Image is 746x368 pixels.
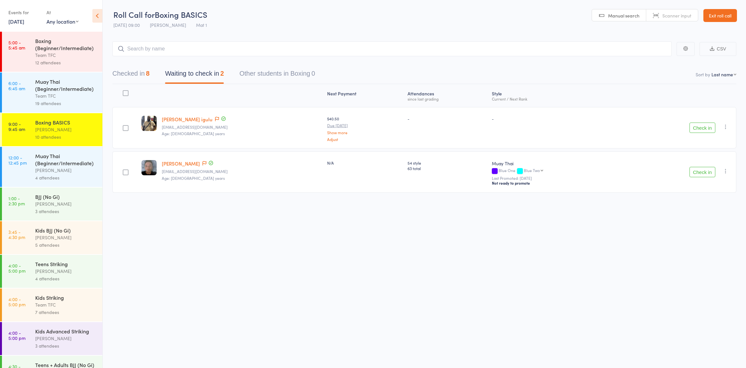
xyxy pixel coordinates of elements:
div: 3 attendees [35,342,97,350]
div: Teens Striking [35,260,97,267]
div: 0 [311,70,315,77]
div: Boxing BASICS [35,119,97,126]
div: 10 attendees [35,133,97,141]
div: 4 attendees [35,174,97,181]
span: Roll Call for [113,9,155,20]
div: Boxing (Beginner/Intermediate) [35,37,97,51]
a: [DATE] [8,18,24,25]
div: Blue Two [524,168,540,172]
div: [PERSON_NAME] [35,267,97,275]
div: [PERSON_NAME] [35,335,97,342]
time: 9:00 - 9:45 am [8,121,25,132]
div: Kids Advanced Striking [35,328,97,335]
div: $40.50 [327,116,402,141]
a: 12:00 -12:45 pmMuay Thai (Beginner/Intermediate)[PERSON_NAME]4 attendees [2,147,102,187]
div: At [47,7,78,18]
span: Age: [DEMOGRAPHIC_DATA] years [162,175,225,181]
button: Check in [689,123,715,133]
div: 7 attendees [35,308,97,316]
div: Atten­dances [405,87,489,104]
a: Exit roll call [703,9,737,22]
small: liverpoolisred88@gmail.com [162,169,322,174]
span: Age: [DEMOGRAPHIC_DATA] years [162,131,225,136]
span: Manual search [608,12,639,19]
span: 54 style [408,160,487,166]
div: - [492,116,618,121]
div: 5 attendees [35,241,97,249]
button: CSV [699,42,736,56]
a: 3:45 -4:30 pmKids BJJ (No Gi)[PERSON_NAME]5 attendees [2,221,102,254]
a: 4:00 -5:00 pmKids StrikingTeam TFC7 attendees [2,288,102,321]
a: [PERSON_NAME] igulu [162,116,212,123]
div: 3 attendees [35,208,97,215]
div: Team TFC [35,301,97,308]
input: Search by name [112,41,672,56]
time: 6:00 - 6:45 am [8,81,25,91]
div: Team TFC [35,51,97,59]
div: Style [489,87,621,104]
small: Last Promoted: [DATE] [492,176,618,180]
span: Scanner input [662,12,691,19]
img: image1737973626.png [141,160,157,175]
time: 1:00 - 2:30 pm [8,196,25,206]
a: 6:00 -6:45 amMuay Thai (Beginner/Intermediate)Team TFC19 attendees [2,72,102,113]
time: 12:00 - 12:45 pm [8,155,27,165]
button: Checked in8 [112,67,150,84]
a: 5:00 -5:45 amBoxing (Beginner/Intermediate)Team TFC12 attendees [2,32,102,72]
a: [PERSON_NAME] [162,160,200,167]
a: Adjust [327,137,402,141]
span: [DATE] 09:00 [113,22,140,28]
span: Mat 1 [196,22,207,28]
time: 5:00 - 5:45 am [8,40,25,50]
time: 4:00 - 5:00 pm [8,297,26,307]
div: - [408,116,487,121]
div: Muay Thai (Beginner/Intermediate) [35,152,97,167]
a: Show more [327,130,402,135]
time: 3:45 - 4:30 pm [8,229,25,240]
div: Not ready to promote [492,180,618,186]
span: Boxing BASICS [155,9,207,20]
div: since last grading [408,97,487,101]
span: [PERSON_NAME] [150,22,186,28]
div: 2 [220,70,224,77]
div: Team TFC [35,92,97,100]
button: Waiting to check in2 [165,67,224,84]
span: 63 total [408,166,487,171]
img: image1739491037.png [141,116,157,131]
div: 19 attendees [35,100,97,107]
div: Kids Striking [35,294,97,301]
div: BJJ (No Gi) [35,193,97,200]
div: 8 [146,70,150,77]
div: Blue One [492,168,618,174]
div: Events for [8,7,40,18]
div: Any location [47,18,78,25]
div: N/A [327,160,402,166]
div: Muay Thai (Beginner/Intermediate) [35,78,97,92]
div: [PERSON_NAME] [35,200,97,208]
div: 4 attendees [35,275,97,282]
a: 4:00 -5:00 pmTeens Striking[PERSON_NAME]4 attendees [2,255,102,288]
time: 4:00 - 5:00 pm [8,263,26,273]
a: 4:00 -5:00 pmKids Advanced Striking[PERSON_NAME]3 attendees [2,322,102,355]
div: [PERSON_NAME] [35,234,97,241]
div: Current / Next Rank [492,97,618,101]
button: Other students in Boxing0 [239,67,315,84]
small: Arsene.breezy@gmail.com [162,125,322,129]
time: 4:00 - 5:00 pm [8,330,26,341]
div: [PERSON_NAME] [35,167,97,174]
button: Check in [689,167,715,177]
small: Due [DATE] [327,123,402,128]
div: Last name [711,71,733,78]
a: 1:00 -2:30 pmBJJ (No Gi)[PERSON_NAME]3 attendees [2,188,102,221]
div: [PERSON_NAME] [35,126,97,133]
div: Next Payment [325,87,405,104]
div: Kids BJJ (No Gi) [35,227,97,234]
a: 9:00 -9:45 amBoxing BASICS[PERSON_NAME]10 attendees [2,113,102,146]
div: 12 attendees [35,59,97,66]
div: Muay Thai [492,160,618,167]
label: Sort by [696,71,710,78]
